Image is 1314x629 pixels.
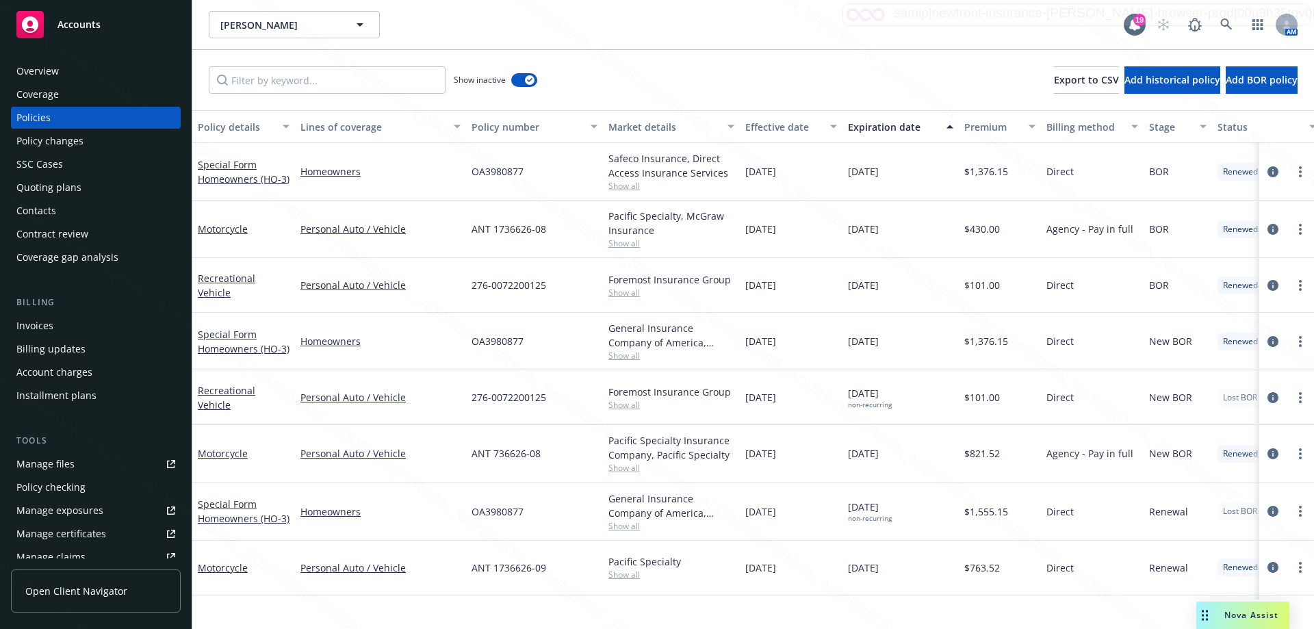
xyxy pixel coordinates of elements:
a: Policy changes [11,130,181,152]
a: Personal Auto / Vehicle [300,278,461,292]
a: Special Form Homeowners (HO-3) [198,158,289,185]
span: [DATE] [745,334,776,348]
div: Coverage gap analysis [16,246,118,268]
div: non-recurring [848,400,892,409]
span: $1,376.15 [964,334,1008,348]
a: Report a Bug [1181,11,1209,38]
span: BOR [1149,222,1169,236]
span: ANT 1736626-08 [472,222,546,236]
span: Export to CSV [1054,73,1119,86]
div: Policy number [472,120,582,134]
span: $1,555.15 [964,504,1008,519]
div: Safeco Insurance, Direct Access Insurance Services [608,151,734,180]
span: [DATE] [848,561,879,575]
button: Policy number [466,110,603,143]
span: Add historical policy [1124,73,1220,86]
button: Premium [959,110,1041,143]
button: Lines of coverage [295,110,466,143]
button: Add BOR policy [1226,66,1298,94]
a: Recreational Vehicle [198,272,255,299]
div: Manage claims [16,546,86,568]
span: [DATE] [745,446,776,461]
span: BOR [1149,164,1169,179]
button: Policy details [192,110,295,143]
button: Billing method [1041,110,1144,143]
span: Show all [608,520,734,532]
a: Recreational Vehicle [198,384,255,411]
a: Contacts [11,200,181,222]
div: Policies [16,107,51,129]
span: [DATE] [745,222,776,236]
span: Renewed [1223,166,1258,178]
span: Renewal [1149,504,1188,519]
span: Direct [1046,164,1074,179]
span: New BOR [1149,334,1192,348]
div: Market details [608,120,719,134]
a: circleInformation [1265,277,1281,294]
a: Motorcycle [198,222,248,235]
div: General Insurance Company of America, Safeco Insurance, Direct Access Insurance Services [608,321,734,350]
a: Installment plans [11,385,181,407]
a: circleInformation [1265,164,1281,180]
span: Show all [608,569,734,580]
a: Personal Auto / Vehicle [300,222,461,236]
span: 276-0072200125 [472,278,546,292]
button: [PERSON_NAME] [209,11,380,38]
a: more [1292,333,1309,350]
span: Renewed [1223,561,1258,574]
a: SSC Cases [11,153,181,175]
a: Homeowners [300,504,461,519]
div: Billing [11,296,181,309]
span: Nova Assist [1224,609,1278,621]
span: [DATE] [848,164,879,179]
div: Drag to move [1196,602,1213,629]
div: Installment plans [16,385,96,407]
div: Pacific Specialty, McGraw Insurance [608,209,734,238]
span: [DATE] [848,386,892,409]
a: Manage certificates [11,523,181,545]
span: OA3980877 [472,504,524,519]
a: Account charges [11,361,181,383]
span: Direct [1046,390,1074,405]
div: Foremost Insurance Group [608,385,734,399]
span: Agency - Pay in full [1046,222,1133,236]
span: Renewal [1149,561,1188,575]
div: Pacific Specialty Insurance Company, Pacific Specialty [608,433,734,462]
span: [DATE] [745,164,776,179]
div: Effective date [745,120,822,134]
a: more [1292,446,1309,462]
span: $763.52 [964,561,1000,575]
span: [DATE] [848,446,879,461]
span: ANT 736626-08 [472,446,541,461]
div: Premium [964,120,1020,134]
span: [DATE] [745,561,776,575]
span: Lost BOR [1223,391,1257,404]
span: $821.52 [964,446,1000,461]
a: Motorcycle [198,561,248,574]
a: Personal Auto / Vehicle [300,390,461,405]
a: more [1292,389,1309,406]
a: Personal Auto / Vehicle [300,561,461,575]
a: Personal Auto / Vehicle [300,446,461,461]
a: more [1292,503,1309,519]
a: circleInformation [1265,559,1281,576]
a: Overview [11,60,181,82]
span: [DATE] [745,278,776,292]
div: Expiration date [848,120,938,134]
a: circleInformation [1265,446,1281,462]
div: Manage certificates [16,523,106,545]
span: Direct [1046,504,1074,519]
span: $101.00 [964,278,1000,292]
a: Manage files [11,453,181,475]
a: Invoices [11,315,181,337]
span: $430.00 [964,222,1000,236]
span: $101.00 [964,390,1000,405]
div: Coverage [16,84,59,105]
span: Lost BOR [1223,505,1257,517]
a: Homeowners [300,164,461,179]
button: Effective date [740,110,842,143]
a: Billing updates [11,338,181,360]
span: [DATE] [848,500,892,523]
span: [DATE] [848,334,879,348]
a: more [1292,559,1309,576]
